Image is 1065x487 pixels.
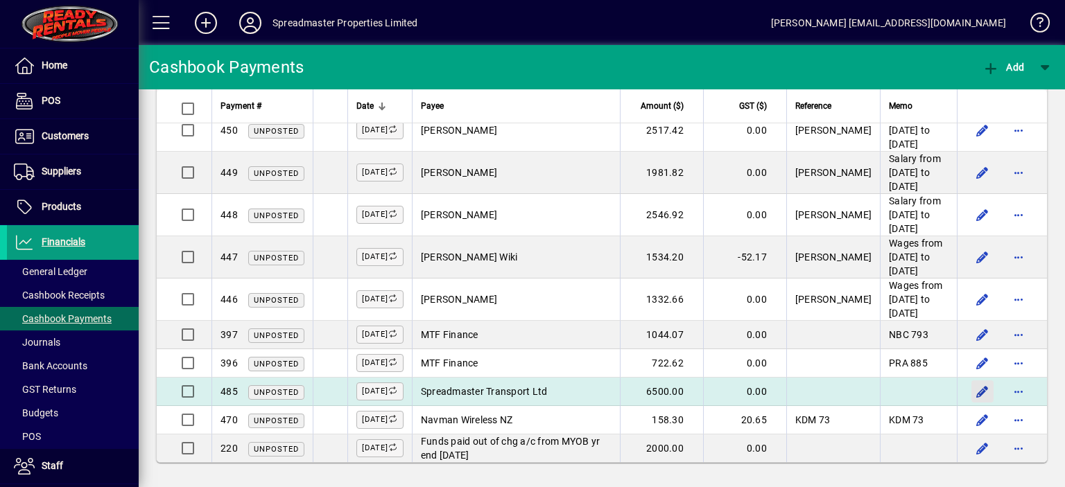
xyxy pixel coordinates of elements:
[254,388,299,397] span: Unposted
[254,211,299,220] span: Unposted
[421,98,612,114] div: Payee
[42,236,85,247] span: Financials
[421,414,513,425] span: Navman Wireless NZ
[220,414,238,425] span: 470
[220,386,238,397] span: 485
[42,201,81,212] span: Products
[14,384,76,395] span: GST Returns
[254,331,299,340] span: Unposted
[1020,3,1048,48] a: Knowledge Base
[620,152,703,194] td: 1981.82
[795,98,872,114] div: Reference
[7,119,139,154] a: Customers
[889,111,941,150] span: Salary from [DATE] to [DATE]
[14,360,87,371] span: Bank Accounts
[1007,380,1030,402] button: More options
[703,406,786,434] td: 20.65
[971,352,994,374] button: Edit
[1007,324,1030,346] button: More options
[889,357,928,369] span: PRA 885
[356,411,404,429] label: [DATE]
[971,246,994,268] button: Edit
[703,349,786,378] td: 0.00
[889,414,924,425] span: KDM 73
[620,194,703,236] td: 2546.92
[421,329,478,340] span: MTF Finance
[7,449,139,484] a: Staff
[7,260,139,283] a: General Ledger
[220,329,238,340] span: 397
[620,434,703,462] td: 2000.00
[254,169,299,178] span: Unposted
[421,386,548,397] span: Spreadmaster Transport Ltd
[971,437,994,459] button: Edit
[220,125,238,136] span: 450
[620,406,703,434] td: 158.30
[620,321,703,349] td: 1044.07
[220,98,304,114] div: Payment #
[739,98,767,114] span: GST ($)
[641,98,684,114] span: Amount ($)
[703,194,786,236] td: 0.00
[1007,352,1030,374] button: More options
[356,439,404,457] label: [DATE]
[703,278,786,321] td: 0.00
[971,324,994,346] button: Edit
[795,98,831,114] span: Reference
[1007,161,1030,184] button: More options
[220,251,238,263] span: 447
[220,357,238,369] span: 396
[254,445,299,454] span: Unposted
[795,209,872,220] span: [PERSON_NAME]
[620,278,703,321] td: 1332.66
[42,166,81,177] span: Suppliers
[272,12,417,34] div: Spreadmaster Properties Limited
[42,95,60,106] span: POS
[228,10,272,35] button: Profile
[14,266,87,277] span: General Ledger
[703,378,786,406] td: 0.00
[42,460,63,471] span: Staff
[971,119,994,141] button: Edit
[7,84,139,118] a: POS
[421,251,518,263] span: [PERSON_NAME] Wiki
[7,307,139,330] a: Cashbook Payments
[889,280,943,319] span: Wages from [DATE] to [DATE]
[971,288,994,310] button: Edit
[220,209,238,220] span: 448
[889,238,943,276] span: Wages from [DATE] to [DATE]
[703,109,786,152] td: 0.00
[620,378,703,406] td: 6500.00
[254,296,299,305] span: Unposted
[1007,119,1030,141] button: More options
[795,167,872,178] span: [PERSON_NAME]
[356,206,404,224] label: [DATE]
[7,354,139,378] a: Bank Accounts
[356,248,404,266] label: [DATE]
[795,125,872,136] span: [PERSON_NAME]
[421,294,497,305] span: [PERSON_NAME]
[971,409,994,431] button: Edit
[356,290,404,308] label: [DATE]
[149,56,304,78] div: Cashbook Payments
[7,48,139,83] a: Home
[14,407,58,418] span: Budgets
[220,294,238,305] span: 446
[1007,246,1030,268] button: More options
[703,321,786,349] td: 0.00
[703,152,786,194] td: 0.00
[421,357,478,369] span: MTF Finance
[220,443,238,454] span: 220
[1007,288,1030,310] button: More options
[1007,409,1030,431] button: More options
[254,254,299,263] span: Unposted
[254,360,299,369] span: Unposted
[220,167,238,178] span: 449
[42,130,89,141] span: Customers
[7,378,139,401] a: GST Returns
[712,98,779,114] div: GST ($)
[982,62,1024,73] span: Add
[7,283,139,307] a: Cashbook Receipts
[7,190,139,224] a: Products
[979,55,1028,80] button: Add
